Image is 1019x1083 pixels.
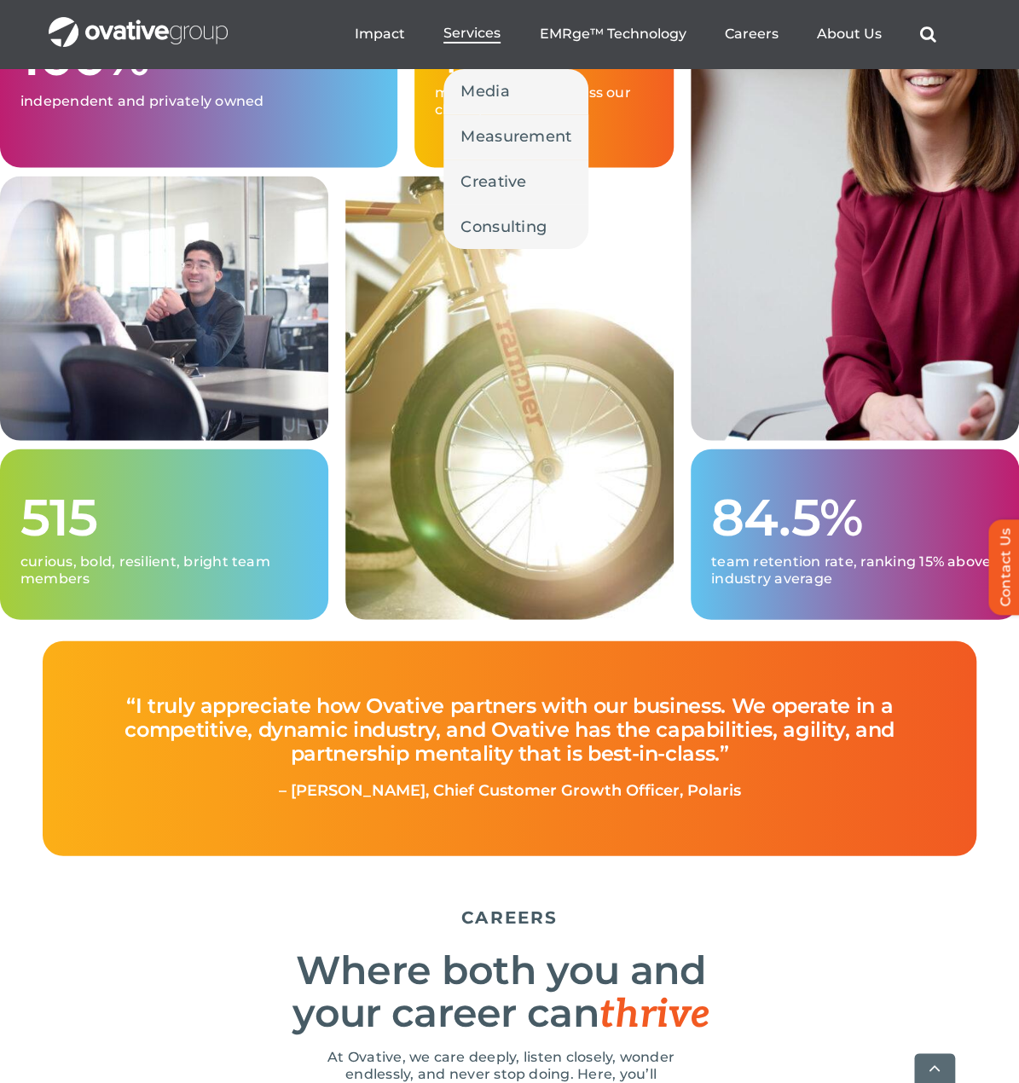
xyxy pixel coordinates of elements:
[539,26,686,43] a: EMRge™ Technology
[443,69,588,113] a: Media
[355,26,405,43] a: Impact
[443,25,501,43] a: Services
[460,125,571,148] span: Measurement
[83,783,936,800] p: – [PERSON_NAME], Chief Customer Growth Officer, Polaris
[435,84,653,119] p: media managed across our client portfolio
[460,79,509,103] span: Media
[443,25,501,42] span: Services
[20,553,308,588] p: curious, bold, resilient, bright team members
[20,93,377,110] p: independent and privately owned
[711,553,999,588] p: team retention rate, ranking 15% above industry average
[345,177,674,620] img: Home – Grid 2
[443,205,588,249] a: Consulting
[443,159,588,204] a: Creative
[460,215,547,239] span: Consulting
[355,7,935,61] nav: Menu
[83,677,936,783] h4: “I truly appreciate how Ovative partners with our business. We operate in a competitive, dynamic ...
[599,991,709,1039] span: thrive
[460,170,526,194] span: Creative
[816,26,881,43] a: About Us
[919,26,935,43] a: Search
[724,26,778,43] a: Careers
[20,30,377,84] h1: 100%
[20,490,308,545] h1: 515
[443,114,588,159] a: Measurement
[435,21,653,76] h1: $1B+
[711,490,999,545] h1: 84.5%
[49,15,228,32] a: OG_Full_horizontal_WHT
